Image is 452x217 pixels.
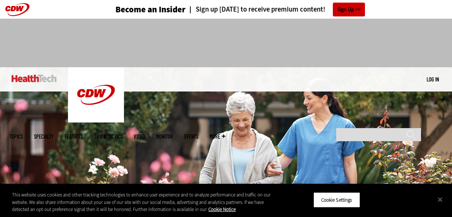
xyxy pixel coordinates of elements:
div: This website uses cookies and other tracking technologies to enhance user experience and to analy... [12,191,271,213]
a: CDW [68,117,124,124]
button: Cookie Settings [313,192,360,208]
a: Video [134,134,145,139]
a: More information about your privacy [208,206,236,213]
span: Specialty [34,134,53,139]
div: User menu [427,75,439,83]
a: Sign up [DATE] to receive premium content! [186,6,325,13]
a: Events [184,134,198,139]
button: Close [432,191,448,208]
span: More [210,134,225,139]
iframe: advertisement [90,26,362,60]
a: MonITor [156,134,173,139]
img: Home [68,67,124,123]
span: Topics [9,134,23,139]
a: Tips & Tactics [94,134,123,139]
a: Sign Up [333,3,365,16]
a: Become an Insider [87,5,186,14]
a: Features [65,134,83,139]
img: Home [12,75,57,82]
a: Log in [427,76,439,83]
h3: Become an Insider [115,5,186,14]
